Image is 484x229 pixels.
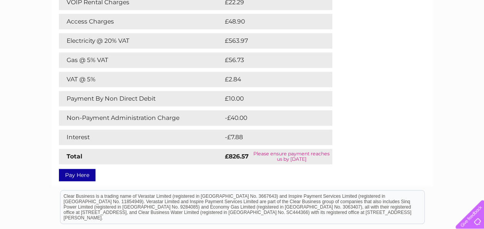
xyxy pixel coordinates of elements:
[59,91,223,106] td: Payment By Non Direct Debit
[459,33,477,39] a: Log out
[223,33,319,49] td: £563.97
[223,110,318,126] td: -£40.00
[223,91,317,106] td: £10.00
[225,153,249,160] strong: £826.57
[59,130,223,145] td: Interest
[348,33,363,39] a: Water
[417,33,428,39] a: Blog
[368,33,385,39] a: Energy
[67,153,82,160] strong: Total
[433,33,452,39] a: Contact
[59,169,95,181] a: Pay Here
[59,52,223,68] td: Gas @ 5% VAT
[59,33,223,49] td: Electricity @ 20% VAT
[17,20,56,44] img: logo.png
[389,33,412,39] a: Telecoms
[59,72,223,87] td: VAT @ 5%
[223,72,315,87] td: £2.84
[59,110,223,126] td: Non-Payment Administration Charge
[251,149,332,164] td: Please ensure payment reaches us by [DATE]
[223,52,317,68] td: £56.73
[339,4,392,13] a: 0333 014 3131
[223,130,316,145] td: -£7.88
[223,14,317,29] td: £48.90
[60,4,424,37] div: Clear Business is a trading name of Verastar Limited (registered in [GEOGRAPHIC_DATA] No. 3667643...
[59,14,223,29] td: Access Charges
